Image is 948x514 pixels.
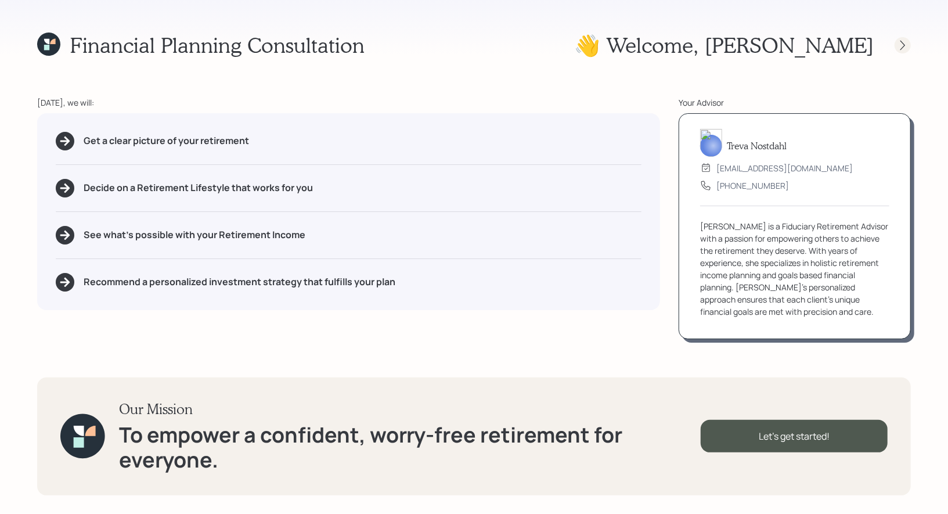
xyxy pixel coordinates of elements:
[716,179,789,192] div: [PHONE_NUMBER]
[700,129,722,157] img: treva-nostdahl-headshot.png
[679,96,911,109] div: Your Advisor
[84,182,313,193] h5: Decide on a Retirement Lifestyle that works for you
[84,276,395,287] h5: Recommend a personalized investment strategy that fulfills your plan
[574,33,874,57] h1: 👋 Welcome , [PERSON_NAME]
[119,401,701,418] h3: Our Mission
[700,220,889,318] div: [PERSON_NAME] is a Fiduciary Retirement Advisor with a passion for empowering others to achieve t...
[727,140,787,151] h5: Treva Nostdahl
[84,135,249,146] h5: Get a clear picture of your retirement
[70,33,365,57] h1: Financial Planning Consultation
[119,422,701,472] h1: To empower a confident, worry-free retirement for everyone.
[701,420,888,452] div: Let's get started!
[37,96,660,109] div: [DATE], we will:
[84,229,305,240] h5: See what's possible with your Retirement Income
[716,162,853,174] div: [EMAIL_ADDRESS][DOMAIN_NAME]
